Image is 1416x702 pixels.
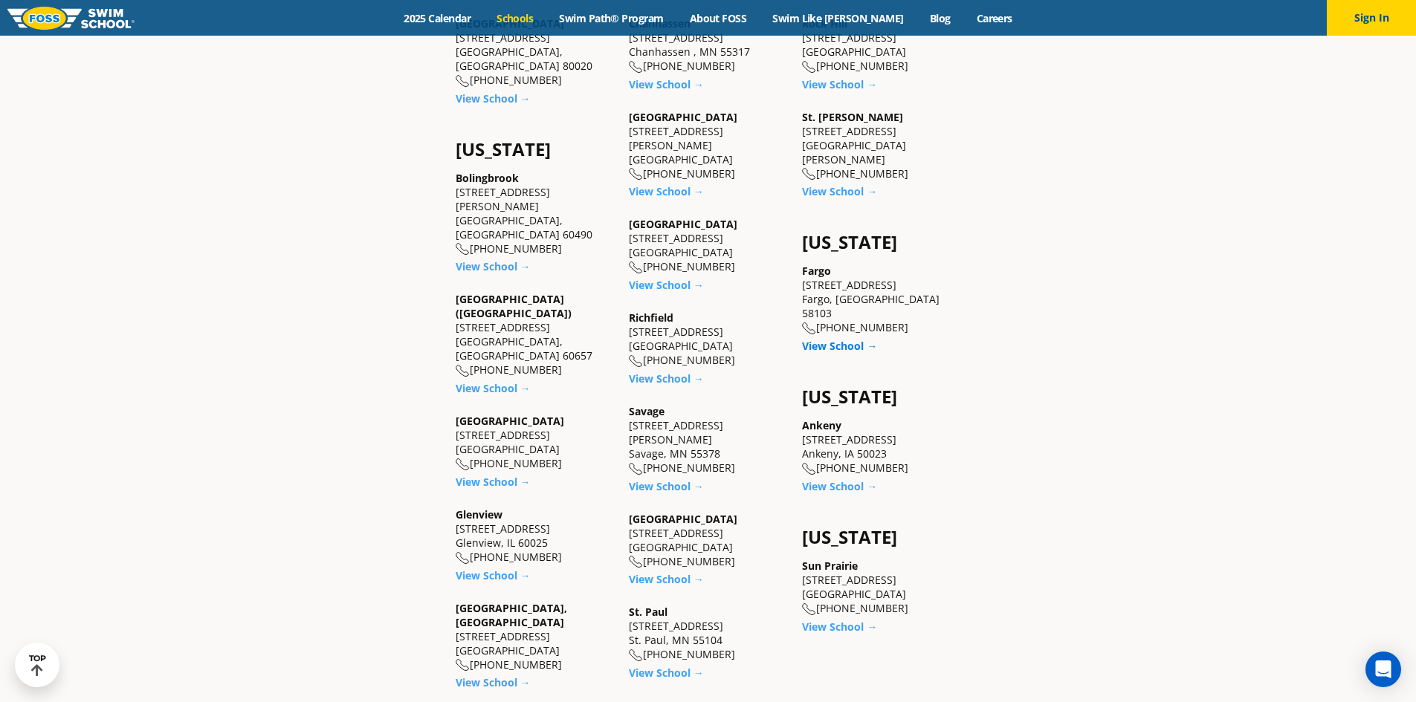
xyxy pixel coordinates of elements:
[629,512,737,526] a: [GEOGRAPHIC_DATA]
[802,559,858,573] a: Sun Prairie
[802,559,960,616] div: [STREET_ADDRESS] [GEOGRAPHIC_DATA] [PHONE_NUMBER]
[629,572,704,586] a: View School →
[456,243,470,256] img: location-phone-o-icon.svg
[802,232,960,253] h4: [US_STATE]
[760,11,917,25] a: Swim Like [PERSON_NAME]
[629,404,787,475] div: [STREET_ADDRESS][PERSON_NAME] Savage, MN 55378 [PHONE_NUMBER]
[456,365,470,377] img: location-phone-o-icon.svg
[802,339,877,353] a: View School →
[802,168,816,181] img: location-phone-o-icon.svg
[456,601,614,672] div: [STREET_ADDRESS] [GEOGRAPHIC_DATA] [PHONE_NUMBER]
[802,110,960,181] div: [STREET_ADDRESS] [GEOGRAPHIC_DATA][PERSON_NAME] [PHONE_NUMBER]
[456,568,531,582] a: View School →
[456,414,564,428] a: [GEOGRAPHIC_DATA]
[802,603,816,616] img: location-phone-o-icon.svg
[629,311,673,325] a: Richfield
[456,292,572,320] a: [GEOGRAPHIC_DATA] ([GEOGRAPHIC_DATA])
[456,259,531,273] a: View School →
[456,171,519,185] a: Bolingbrook
[629,311,787,368] div: [STREET_ADDRESS] [GEOGRAPHIC_DATA] [PHONE_NUMBER]
[802,386,960,407] h4: [US_STATE]
[629,649,643,662] img: location-phone-o-icon.svg
[546,11,676,25] a: Swim Path® Program
[629,404,665,418] a: Savage
[629,61,643,74] img: location-phone-o-icon.svg
[29,654,46,677] div: TOP
[629,168,643,181] img: location-phone-o-icon.svg
[629,605,787,662] div: [STREET_ADDRESS] St. Paul, MN 55104 [PHONE_NUMBER]
[456,552,470,565] img: location-phone-o-icon.svg
[456,139,614,160] h4: [US_STATE]
[802,479,877,493] a: View School →
[802,322,816,335] img: location-phone-o-icon.svg
[629,512,787,569] div: [STREET_ADDRESS] [GEOGRAPHIC_DATA] [PHONE_NUMBER]
[629,463,643,475] img: location-phone-o-icon.svg
[629,479,704,493] a: View School →
[456,458,470,471] img: location-phone-o-icon.svg
[629,355,643,368] img: location-phone-o-icon.svg
[484,11,546,25] a: Schools
[629,184,704,198] a: View School →
[629,261,643,274] img: location-phone-o-icon.svg
[629,217,787,274] div: [STREET_ADDRESS] [GEOGRAPHIC_DATA] [PHONE_NUMBER]
[456,16,614,88] div: [STREET_ADDRESS] [GEOGRAPHIC_DATA], [GEOGRAPHIC_DATA] 80020 [PHONE_NUMBER]
[456,91,531,105] a: View School →
[802,620,877,634] a: View School →
[629,217,737,231] a: [GEOGRAPHIC_DATA]
[456,75,470,88] img: location-phone-o-icon.svg
[456,675,531,689] a: View School →
[802,184,877,198] a: View School →
[456,507,614,565] div: [STREET_ADDRESS] Glenview, IL 60025 [PHONE_NUMBER]
[629,556,643,568] img: location-phone-o-icon.svg
[802,61,816,74] img: location-phone-o-icon.svg
[629,16,787,74] div: [STREET_ADDRESS] Chanhassen , MN 55317 [PHONE_NUMBER]
[629,110,787,181] div: [STREET_ADDRESS][PERSON_NAME] [GEOGRAPHIC_DATA] [PHONE_NUMBER]
[1365,651,1401,687] div: Open Intercom Messenger
[7,7,135,30] img: FOSS Swim School Logo
[802,264,831,278] a: Fargo
[456,171,614,256] div: [STREET_ADDRESS][PERSON_NAME] [GEOGRAPHIC_DATA], [GEOGRAPHIC_DATA] 60490 [PHONE_NUMBER]
[629,371,704,386] a: View School →
[916,11,963,25] a: Blog
[391,11,484,25] a: 2025 Calendar
[802,77,877,91] a: View School →
[629,666,704,680] a: View School →
[963,11,1025,25] a: Careers
[676,11,760,25] a: About FOSS
[456,475,531,489] a: View School →
[456,507,502,521] a: Glenview
[629,278,704,292] a: View School →
[456,292,614,377] div: [STREET_ADDRESS] [GEOGRAPHIC_DATA], [GEOGRAPHIC_DATA] 60657 [PHONE_NUMBER]
[802,463,816,475] img: location-phone-o-icon.svg
[802,110,903,124] a: St. [PERSON_NAME]
[629,77,704,91] a: View School →
[629,605,667,619] a: St. Paul
[456,659,470,672] img: location-phone-o-icon.svg
[456,414,614,471] div: [STREET_ADDRESS] [GEOGRAPHIC_DATA] [PHONE_NUMBER]
[802,418,841,432] a: Ankeny
[456,381,531,395] a: View School →
[629,110,737,124] a: [GEOGRAPHIC_DATA]
[802,264,960,335] div: [STREET_ADDRESS] Fargo, [GEOGRAPHIC_DATA] 58103 [PHONE_NUMBER]
[802,16,960,74] div: [STREET_ADDRESS] [GEOGRAPHIC_DATA] [PHONE_NUMBER]
[802,527,960,547] h4: [US_STATE]
[802,418,960,475] div: [STREET_ADDRESS] Ankeny, IA 50023 [PHONE_NUMBER]
[456,601,567,629] a: [GEOGRAPHIC_DATA], [GEOGRAPHIC_DATA]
